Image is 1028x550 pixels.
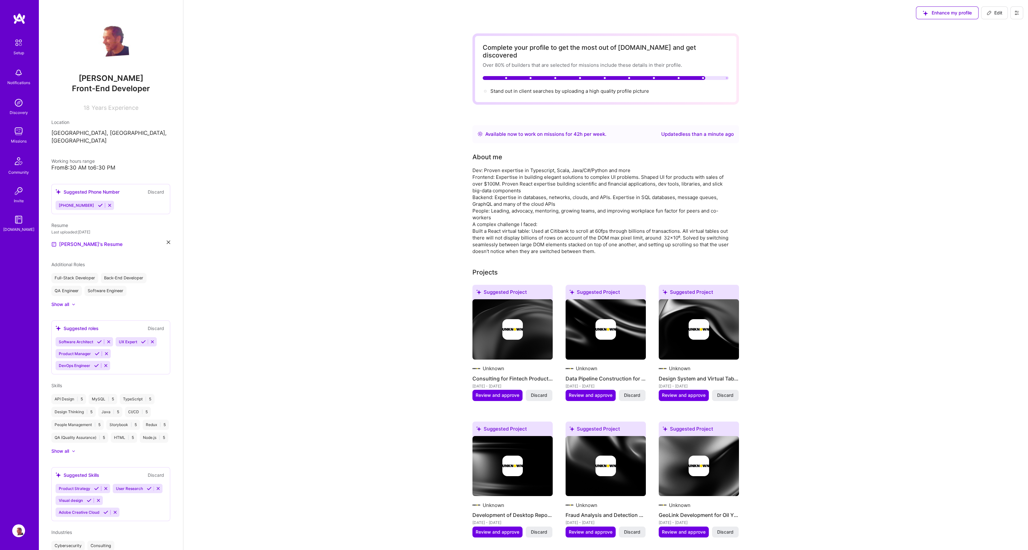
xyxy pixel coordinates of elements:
i: Accept [98,203,103,208]
div: Missions [11,138,27,144]
h4: Consulting for Fintech Product Development [472,374,553,383]
i: icon SuggestedTeams [476,290,481,294]
div: Suggested Project [472,422,553,439]
span: | [108,397,109,402]
span: DevOps Engineer [59,363,90,368]
i: icon Close [167,240,170,244]
i: icon SuggestedTeams [569,426,574,431]
img: Company logo [502,456,523,476]
i: Reject [156,486,161,491]
img: Company logo [472,501,480,509]
img: setup [12,36,25,49]
button: Review and approve [566,527,616,537]
span: | [160,422,161,427]
span: Discard [717,529,734,535]
button: Discard [526,390,552,401]
div: Design Thinking 5 [51,407,96,417]
span: | [128,435,129,440]
img: Company logo [689,456,709,476]
a: [PERSON_NAME]'s Resume [51,240,123,248]
span: | [145,397,146,402]
div: Unknown [576,502,597,509]
span: Review and approve [476,529,519,535]
div: Full-Stack Developer [51,273,98,283]
div: Dev: Proven expertise in Typescript, Scala, Java/C#/Python and more Frontend: Expertise in buildi... [472,167,729,255]
div: Software Engineer [84,286,127,296]
div: Suggested Project [472,285,553,302]
div: Unknown [576,365,597,372]
span: 42 [574,131,580,137]
span: [PHONE_NUMBER] [59,203,94,208]
img: Resume [51,242,57,247]
img: Company logo [659,365,666,372]
i: Accept [97,339,102,344]
img: Company logo [472,365,480,372]
button: Edit [981,6,1008,19]
img: Community [11,153,26,169]
i: Accept [94,363,99,368]
div: Unknown [669,365,690,372]
div: Stand out in client searches by uploading a high quality profile picture [490,88,649,94]
span: Review and approve [569,529,612,535]
span: Edit [987,10,1002,16]
span: 18 [83,104,90,111]
button: Enhance my profile [916,6,979,19]
span: | [86,409,88,415]
div: [DATE] - [DATE] [659,383,739,389]
h4: Data Pipeline Construction for Ad Retargeting [566,374,646,383]
i: icon SuggestedTeams [56,326,61,331]
span: Discard [624,529,640,535]
span: Front-End Developer [72,84,150,93]
img: Company logo [566,365,573,372]
img: cover [659,436,739,496]
i: Reject [104,351,109,356]
img: cover [659,299,739,360]
span: Years Experience [92,104,138,111]
h4: Design System and Virtual Table Development [659,374,739,383]
div: TypeScript 5 [120,394,154,404]
div: Suggested Project [566,285,646,302]
div: Complete your profile to get the most out of [DOMAIN_NAME] and get discovered [483,44,729,59]
div: [DATE] - [DATE] [566,383,646,389]
div: Setup [13,49,24,56]
button: Discard [146,188,166,196]
div: Suggested Project [566,422,646,439]
span: User Research [116,486,143,491]
button: Discard [146,471,166,479]
i: Reject [96,498,101,503]
i: icon SuggestedTeams [569,290,574,294]
div: [DOMAIN_NAME] [3,226,34,233]
div: Redux 5 [143,420,169,430]
img: Company logo [689,319,709,340]
div: CI/CD 5 [125,407,151,417]
span: Review and approve [662,392,706,398]
div: Location [51,119,170,126]
span: Review and approve [476,392,519,398]
i: Reject [150,339,155,344]
div: Over 80% of builders that are selected for missions include these details in their profile. [483,62,729,68]
span: Discard [531,392,547,398]
button: Discard [712,390,739,401]
button: Review and approve [472,390,523,401]
span: Review and approve [569,392,612,398]
i: icon SuggestedTeams [663,426,667,431]
i: icon SuggestedTeams [56,472,61,478]
img: Company logo [595,456,616,476]
div: Java 5 [98,407,122,417]
div: Updated less than a minute ago [661,130,734,138]
i: Reject [113,510,118,515]
div: Unknown [483,502,504,509]
span: Resume [51,223,68,228]
div: API Design 5 [51,394,86,404]
div: People Management 5 [51,420,104,430]
div: [DATE] - [DATE] [659,519,739,526]
span: Discard [624,392,640,398]
div: [DATE] - [DATE] [566,519,646,526]
a: User Avatar [11,524,27,537]
h4: GeoLink Development for Oil Yield Simulations [659,511,739,519]
i: Reject [103,363,108,368]
div: Community [8,169,29,176]
button: Discard [712,527,739,537]
span: | [142,409,143,415]
h4: Development of Desktop Reporter and Network Simulator [472,511,553,519]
